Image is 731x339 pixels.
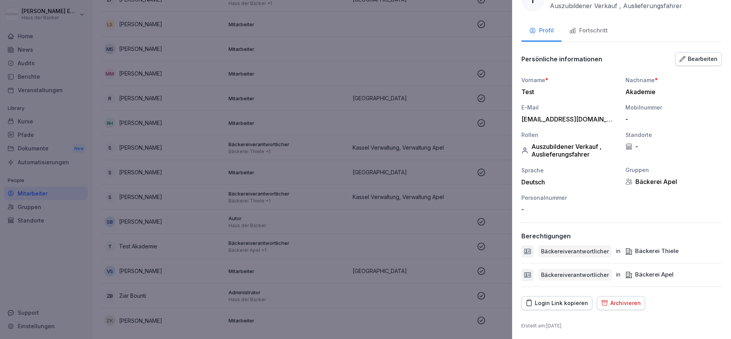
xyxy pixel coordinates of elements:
div: Bäckerei Apel [625,178,722,186]
p: Auszubildener Verkauf , Auslieferungsfahrer [550,2,682,10]
button: Profil [521,21,561,42]
div: Archivieren [601,299,641,307]
button: Login Link kopieren [521,296,592,310]
div: Rollen [521,131,618,139]
div: - [521,206,614,213]
p: Erstellt am : [DATE] [521,322,722,329]
div: Fortschritt [569,26,608,35]
p: in [616,247,620,256]
div: Deutsch [521,178,618,186]
div: Bearbeiten [679,55,718,63]
div: Akademie [625,88,718,96]
button: Bearbeiten [675,52,722,66]
p: Berechtigungen [521,232,571,240]
div: Nachname [625,76,722,84]
div: Bäckerei Thiele [625,247,679,256]
p: in [616,270,620,279]
div: Profil [529,26,554,35]
div: Gruppen [625,166,722,174]
button: Archivieren [597,296,645,310]
div: - [625,115,718,123]
button: Fortschritt [561,21,615,42]
p: Persönliche informationen [521,55,602,63]
div: - [625,143,722,150]
div: Test [521,88,614,96]
div: E-Mail [521,103,618,111]
div: Login Link kopieren [526,299,588,307]
div: Standorte [625,131,722,139]
div: Bäckerei Apel [625,270,674,279]
div: [EMAIL_ADDRESS][DOMAIN_NAME] [521,115,614,123]
div: Vorname [521,76,618,84]
div: Personalnummer [521,194,618,202]
p: Bäckereiverantwortlicher [541,271,609,279]
div: Mobilnummer [625,103,722,111]
p: Bäckereiverantwortlicher [541,247,609,255]
div: Sprache [521,166,618,174]
div: Auszubildener Verkauf , Auslieferungsfahrer [521,143,618,158]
